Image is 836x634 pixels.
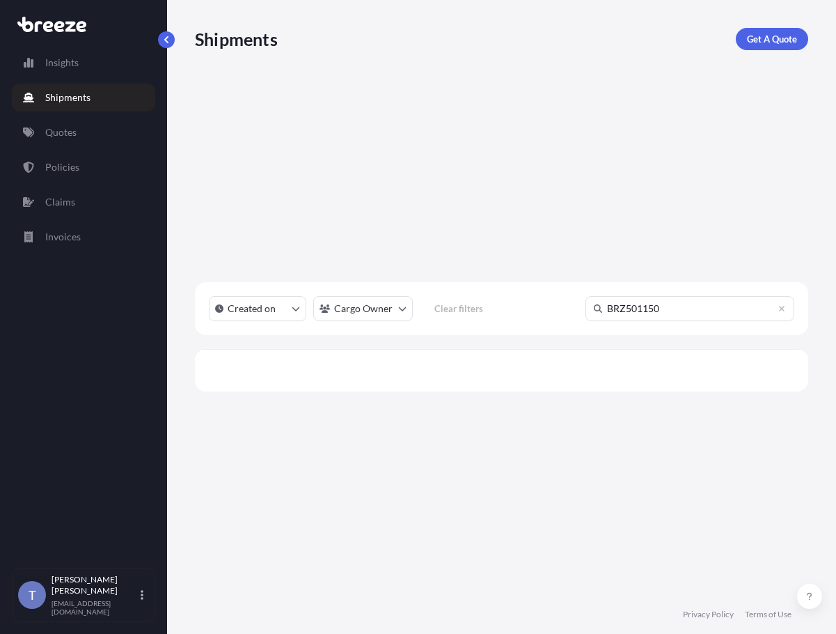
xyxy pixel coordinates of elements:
p: Get A Quote [747,32,797,46]
a: Get A Quote [736,28,808,50]
button: cargoOwner Filter options [313,296,413,321]
a: Quotes [12,118,155,146]
a: Policies [12,153,155,181]
p: Quotes [45,125,77,139]
p: Shipments [195,28,278,50]
input: Search Shipment ID... [585,296,794,321]
p: [PERSON_NAME] [PERSON_NAME] [52,574,138,596]
button: createdOn Filter options [209,296,306,321]
button: Clear filters [420,297,498,320]
p: Clear filters [434,302,483,316]
a: Shipments [12,84,155,111]
a: Terms of Use [745,609,791,620]
p: Invoices [45,230,81,244]
p: Created on [228,302,276,316]
a: Invoices [12,223,155,251]
span: T [29,588,36,602]
p: Cargo Owner [334,302,393,316]
a: Privacy Policy [683,609,734,620]
a: Claims [12,188,155,216]
p: Shipments [45,91,90,105]
p: [EMAIL_ADDRESS][DOMAIN_NAME] [52,599,138,616]
p: Insights [45,56,79,70]
p: Claims [45,195,75,209]
a: Insights [12,49,155,77]
p: Policies [45,160,79,174]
